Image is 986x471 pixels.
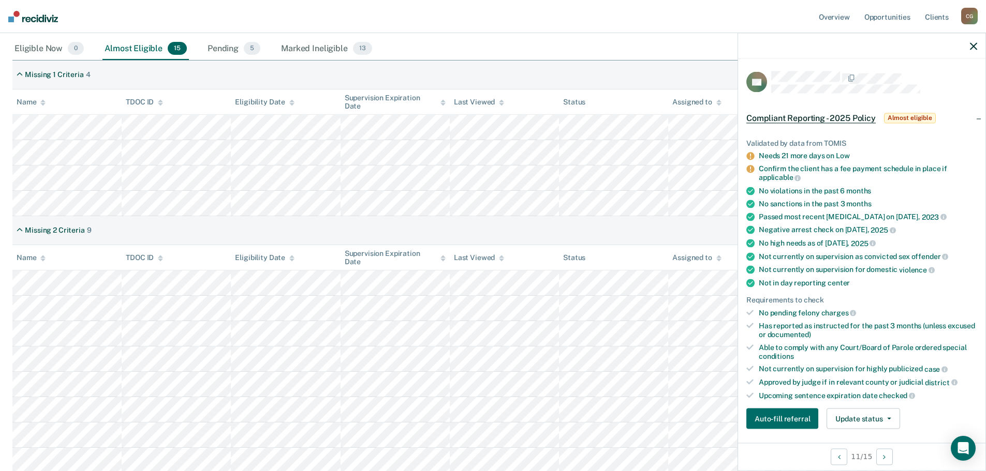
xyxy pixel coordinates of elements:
div: Eligibility Date [235,253,295,262]
div: Open Intercom Messenger [951,436,976,461]
span: 5 [244,42,260,55]
div: Assigned to [672,98,721,107]
a: Navigate to form link [746,408,822,429]
span: 2023 [922,212,947,221]
div: Eligible Now [12,38,86,60]
div: Not in day reporting [759,278,977,287]
div: Marked Ineligible [279,38,374,60]
div: No sanctions in the past 3 [759,199,977,208]
div: No violations in the past 6 [759,186,977,195]
div: Not currently on supervision for domestic [759,265,977,275]
div: Missing 1 Criteria [25,70,83,79]
div: Status [563,98,585,107]
div: Last Viewed [454,253,504,262]
div: Upcoming sentence expiration date [759,391,977,400]
button: Auto-fill referral [746,408,818,429]
div: Compliant Reporting - 2025 PolicyAlmost eligible [738,101,985,134]
span: Almost eligible [884,113,936,123]
span: checked [879,391,915,400]
div: Has reported as instructed for the past 3 months (unless excused or [759,322,977,339]
span: violence [899,265,935,274]
div: Eligibility Date [235,98,295,107]
div: C G [961,8,978,24]
button: Previous Opportunity [831,448,847,465]
span: conditions [759,352,794,360]
div: 11 / 15 [738,443,985,470]
span: offender [911,252,949,261]
div: Last Viewed [454,98,504,107]
div: Able to comply with any Court/Board of Parole ordered special [759,343,977,360]
div: TDOC ID [126,98,163,107]
div: Missing 2 Criteria [25,226,84,235]
div: Requirements to check [746,295,977,304]
div: Confirm the client has a fee payment schedule in place if applicable [759,164,977,182]
div: Status [563,253,585,262]
span: 0 [68,42,84,55]
div: Name [17,98,46,107]
div: 9 [87,226,92,235]
div: Pending [205,38,262,60]
span: 15 [168,42,187,55]
div: Negative arrest check on [DATE], [759,225,977,235]
div: Needs 21 more days on Low [759,151,977,160]
div: Assigned to [672,253,721,262]
span: case [924,365,948,373]
div: Validated by data from TOMIS [746,139,977,147]
div: Approved by judge if in relevant county or judicial [759,377,977,387]
div: Passed most recent [MEDICAL_DATA] on [DATE], [759,212,977,221]
button: Update status [827,408,900,429]
img: Recidiviz [8,11,58,22]
span: documented) [768,330,811,338]
span: 13 [353,42,372,55]
div: Not currently on supervision for highly publicized [759,364,977,374]
div: Not currently on supervision as convicted sex [759,252,977,261]
div: No pending felony [759,308,977,317]
div: TDOC ID [126,253,163,262]
div: 4 [86,70,91,79]
div: Almost Eligible [102,38,189,60]
span: 2025 [851,239,876,247]
span: charges [821,309,857,317]
span: center [828,278,850,286]
div: Supervision Expiration Date [345,94,446,111]
div: No high needs as of [DATE], [759,238,977,248]
button: Next Opportunity [876,448,893,465]
span: 2025 [871,226,895,234]
span: Compliant Reporting - 2025 Policy [746,113,876,123]
span: months [846,186,871,194]
div: Name [17,253,46,262]
div: Supervision Expiration Date [345,249,446,267]
span: district [925,378,958,386]
span: months [846,199,871,207]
